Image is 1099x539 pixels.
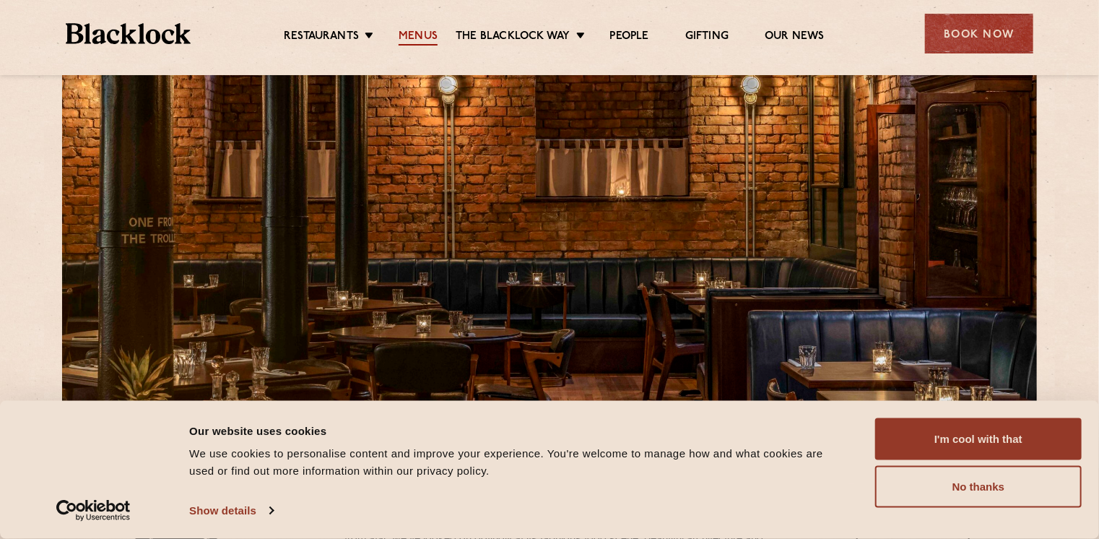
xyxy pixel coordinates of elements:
button: No thanks [875,466,1082,508]
div: Our website uses cookies [189,422,843,439]
img: BL_Textured_Logo-footer-cropped.svg [66,23,191,44]
a: Menus [399,30,438,46]
a: Our News [765,30,825,46]
div: We use cookies to personalise content and improve your experience. You're welcome to manage how a... [189,445,843,480]
a: Show details [189,500,273,522]
a: People [610,30,649,46]
a: Gifting [685,30,729,46]
a: The Blacklock Way [456,30,570,46]
div: Book Now [925,14,1033,53]
button: I'm cool with that [875,418,1082,460]
a: Usercentrics Cookiebot - opens in a new window [30,500,157,522]
a: Restaurants [284,30,359,46]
